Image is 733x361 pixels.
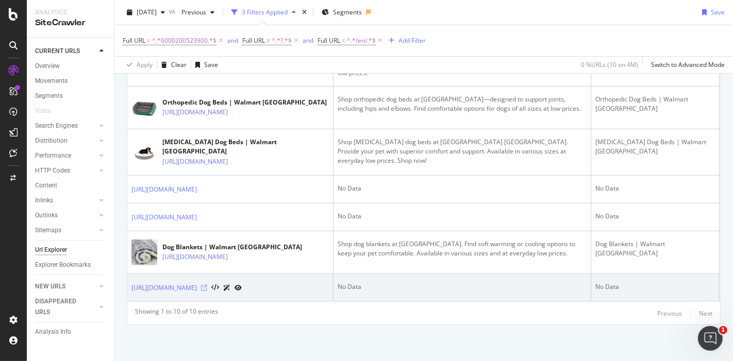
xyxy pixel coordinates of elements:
[35,195,53,206] div: Inlinks
[35,165,96,176] a: HTTP Codes
[152,33,216,48] span: ^.*6000200523900.*$
[35,121,78,131] div: Search Engines
[35,245,67,255] div: Url Explorer
[318,36,340,45] span: Full URL
[657,309,682,318] div: Previous
[698,326,723,351] iframe: Intercom live chat
[333,8,362,16] span: Segments
[35,165,70,176] div: HTTP Codes
[162,98,327,107] div: Orthopedic Dog Beds | Walmart [GEOGRAPHIC_DATA]
[201,285,207,291] a: Visit Online Page
[342,36,345,45] span: =
[171,60,187,69] div: Clear
[177,4,219,21] button: Previous
[338,282,587,291] div: No Data
[35,210,58,221] div: Outlinks
[242,36,265,45] span: Full URL
[35,326,107,337] a: Analysis Info
[147,36,151,45] span: =
[135,307,218,319] div: Showing 1 to 10 of 10 entries
[35,121,96,131] a: Search Engines
[123,57,153,73] button: Apply
[35,150,71,161] div: Performance
[35,76,107,87] a: Movements
[338,239,587,258] div: Shop dog blankets at [GEOGRAPHIC_DATA]. Find soft warming or cooling options to keep your pet com...
[338,137,587,165] div: Shop [MEDICAL_DATA] dog beds at [GEOGRAPHIC_DATA] [GEOGRAPHIC_DATA]. Provide your pet with superi...
[338,184,587,193] div: No Data
[303,36,313,45] button: and
[719,326,727,334] span: 1
[699,307,712,319] button: Next
[35,106,61,116] a: Visits
[266,36,270,45] span: ≠
[35,46,80,57] div: CURRENT URLS
[35,150,96,161] a: Performance
[242,8,288,16] div: 3 Filters Applied
[698,4,725,21] button: Save
[35,326,71,337] div: Analysis Info
[385,35,426,47] button: Add Filter
[35,76,68,87] div: Movements
[35,61,60,72] div: Overview
[398,36,426,45] div: Add Filter
[35,281,96,292] a: NEW URLS
[131,184,197,195] a: [URL][DOMAIN_NAME]
[123,4,169,21] button: [DATE]
[651,60,725,69] div: Switch to Advanced Mode
[595,95,715,113] div: Orthopedic Dog Beds | Walmart [GEOGRAPHIC_DATA]
[162,137,329,156] div: [MEDICAL_DATA] Dog Beds | Walmart [GEOGRAPHIC_DATA]
[35,210,96,221] a: Outlinks
[131,239,157,265] img: main image
[338,95,587,113] div: Shop orthopedic dog beds at [GEOGRAPHIC_DATA]—designed to support joints, including hips and elbo...
[191,57,218,73] button: Save
[131,95,157,121] img: main image
[35,260,107,270] a: Explorer Bookmarks
[35,91,107,101] a: Segments
[595,137,715,156] div: [MEDICAL_DATA] Dog Beds | Walmart [GEOGRAPHIC_DATA]
[35,135,68,146] div: Distribution
[35,225,61,236] div: Sitemaps
[347,33,376,48] span: ^.*/en/.*$
[162,243,302,252] div: Dog Blankets | Walmart [GEOGRAPHIC_DATA]
[35,180,107,191] a: Content
[711,8,725,16] div: Save
[131,140,157,165] img: main image
[169,7,177,15] span: vs
[35,135,96,146] a: Distribution
[157,57,187,73] button: Clear
[338,212,587,221] div: No Data
[35,296,87,318] div: DISAPPEARED URLS
[204,60,218,69] div: Save
[35,180,57,191] div: Content
[35,296,96,318] a: DISAPPEARED URLS
[131,283,197,293] a: [URL][DOMAIN_NAME]
[595,212,715,221] div: No Data
[300,7,309,18] div: times
[162,107,228,117] a: [URL][DOMAIN_NAME]
[123,36,145,45] span: Full URL
[35,260,91,270] div: Explorer Bookmarks
[137,60,153,69] div: Apply
[227,4,300,21] button: 3 Filters Applied
[595,282,715,291] div: No Data
[211,284,219,291] button: View HTML Source
[35,281,65,292] div: NEW URLS
[131,212,197,222] a: [URL][DOMAIN_NAME]
[223,282,230,293] a: AI Url Details
[235,282,242,293] a: URL Inspection
[35,225,96,236] a: Sitemaps
[35,8,106,17] div: Analytics
[162,157,228,167] a: [URL][DOMAIN_NAME]
[581,60,638,69] div: 0 % URLs ( 10 on 4M )
[35,245,107,255] a: Url Explorer
[35,17,106,29] div: SiteCrawler
[35,106,51,116] div: Visits
[35,91,63,101] div: Segments
[318,4,366,21] button: Segments
[595,184,715,193] div: No Data
[227,36,238,45] button: and
[162,252,228,262] a: [URL][DOMAIN_NAME]
[137,8,157,16] span: 2025 Sep. 26th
